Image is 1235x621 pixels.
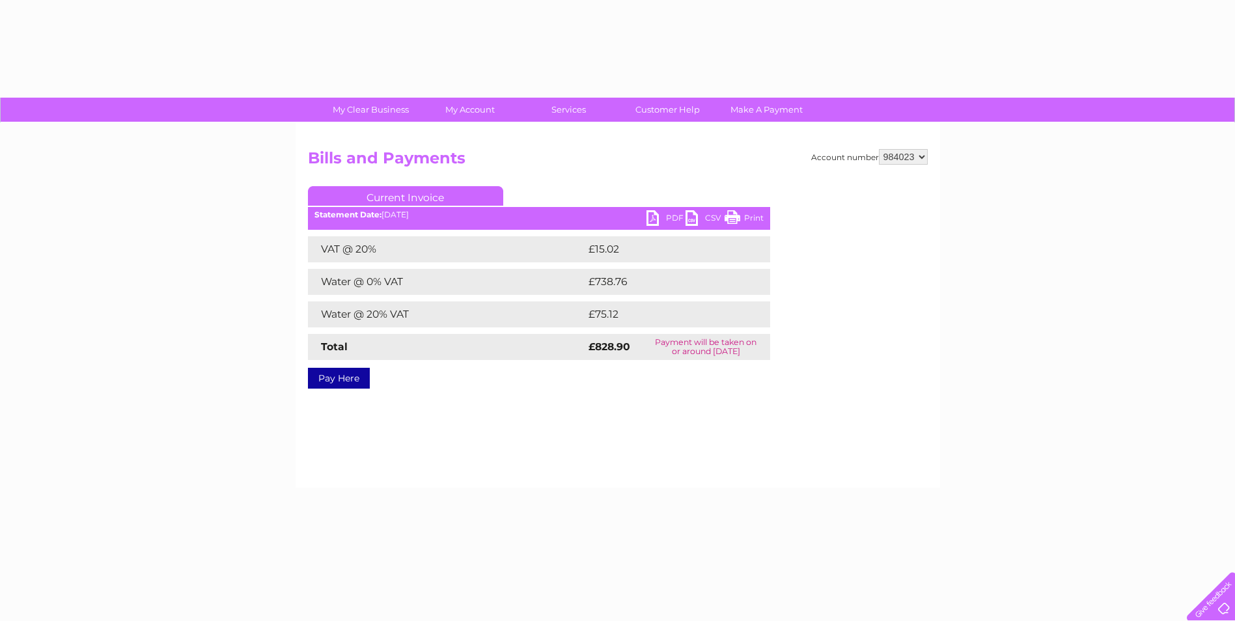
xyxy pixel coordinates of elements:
[308,236,585,262] td: VAT @ 20%
[308,210,770,219] div: [DATE]
[308,269,585,295] td: Water @ 0% VAT
[713,98,820,122] a: Make A Payment
[308,149,928,174] h2: Bills and Payments
[642,334,770,360] td: Payment will be taken on or around [DATE]
[589,340,630,353] strong: £828.90
[515,98,622,122] a: Services
[308,186,503,206] a: Current Invoice
[308,368,370,389] a: Pay Here
[811,149,928,165] div: Account number
[585,301,742,327] td: £75.12
[416,98,523,122] a: My Account
[646,210,686,229] a: PDF
[308,301,585,327] td: Water @ 20% VAT
[317,98,424,122] a: My Clear Business
[321,340,348,353] strong: Total
[585,269,747,295] td: £738.76
[686,210,725,229] a: CSV
[725,210,764,229] a: Print
[585,236,743,262] td: £15.02
[314,210,382,219] b: Statement Date:
[614,98,721,122] a: Customer Help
